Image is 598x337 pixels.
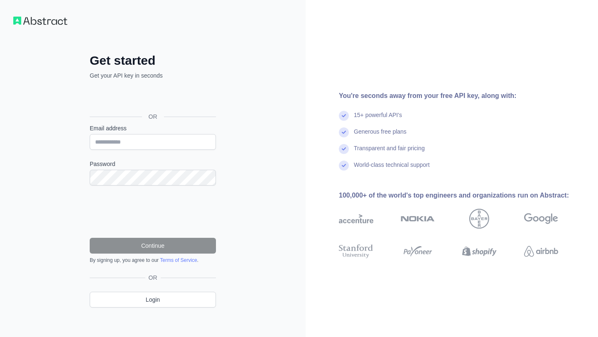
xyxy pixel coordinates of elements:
button: Continue [90,238,216,254]
label: Password [90,160,216,168]
div: 100,000+ of the world's top engineers and organizations run on Abstract: [339,190,585,200]
span: OR [142,112,164,121]
img: check mark [339,161,349,171]
div: By signing up, you agree to our . [90,257,216,264]
a: Login [90,292,216,308]
a: Terms of Service [160,257,197,263]
p: Get your API key in seconds [90,71,216,80]
label: Email address [90,124,216,132]
img: accenture [339,209,373,229]
img: check mark [339,111,349,121]
h2: Get started [90,53,216,68]
img: payoneer [401,243,435,260]
img: Workflow [13,17,67,25]
img: airbnb [524,243,559,260]
img: bayer [469,209,489,229]
iframe: reCAPTCHA [90,195,216,228]
img: stanford university [339,243,373,260]
img: check mark [339,144,349,154]
img: nokia [401,209,435,229]
img: check mark [339,127,349,137]
div: World-class technical support [354,161,430,177]
iframe: Sign in with Google Button [86,89,218,107]
div: 15+ powerful API's [354,111,402,127]
img: shopify [462,243,497,260]
span: OR [145,274,161,282]
div: Generous free plans [354,127,407,144]
img: google [524,209,559,229]
div: You're seconds away from your free API key, along with: [339,91,585,101]
div: Transparent and fair pricing [354,144,425,161]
